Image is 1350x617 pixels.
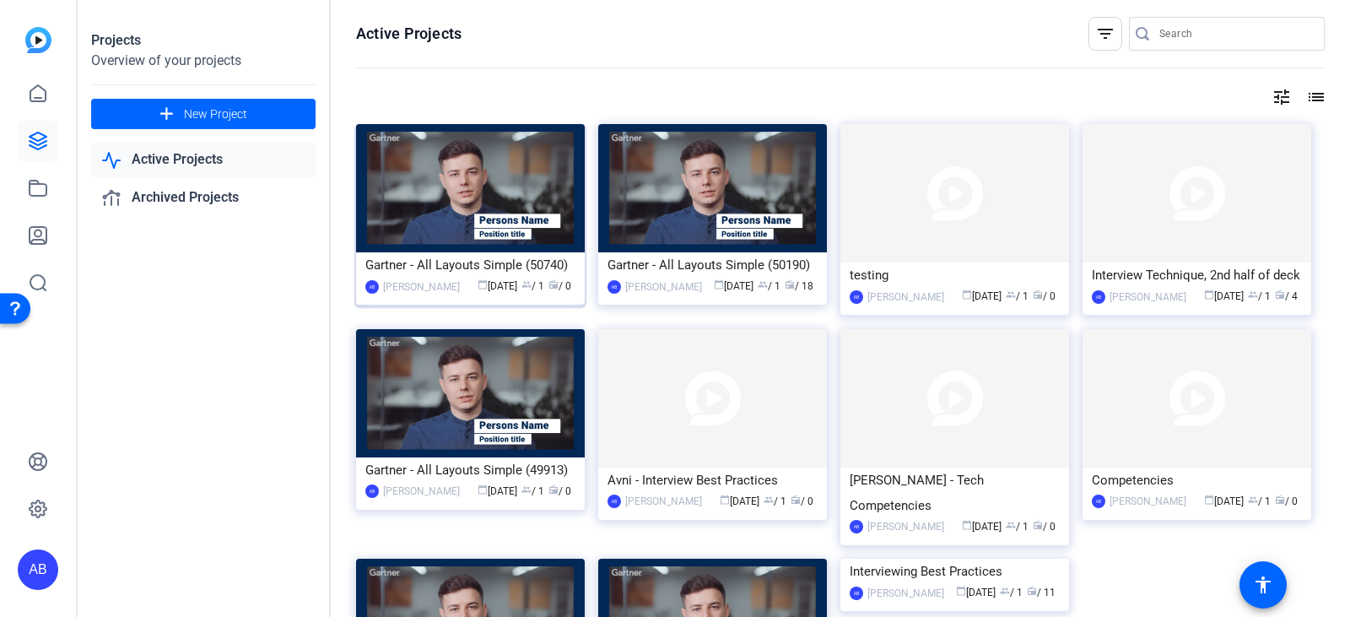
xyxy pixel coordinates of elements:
[548,279,559,290] span: radio
[365,252,575,278] div: Gartner - All Layouts Simple (50740)
[1006,521,1029,533] span: / 1
[1275,495,1298,507] span: / 0
[956,587,996,598] span: [DATE]
[1248,495,1271,507] span: / 1
[785,280,813,292] span: / 18
[1304,87,1325,107] mat-icon: list
[91,181,316,215] a: Archived Projects
[383,279,460,295] div: [PERSON_NAME]
[91,99,316,129] button: New Project
[962,520,972,530] span: calendar_today
[607,468,818,493] div: Avni - Interview Best Practices
[356,24,462,44] h1: Active Projects
[1248,495,1258,505] span: group
[714,279,724,290] span: calendar_today
[1204,290,1244,302] span: [DATE]
[1275,290,1298,302] span: / 4
[1006,290,1029,302] span: / 1
[758,280,780,292] span: / 1
[850,520,863,533] div: AB
[1006,520,1016,530] span: group
[850,587,863,600] div: AB
[521,279,532,290] span: group
[1000,587,1023,598] span: / 1
[850,290,863,304] div: AB
[1110,289,1186,306] div: [PERSON_NAME]
[1092,468,1302,493] div: Competencies
[478,484,488,495] span: calendar_today
[91,143,316,177] a: Active Projects
[1092,290,1105,304] div: AB
[785,279,795,290] span: radio
[867,585,944,602] div: [PERSON_NAME]
[791,495,801,505] span: radio
[1248,290,1258,300] span: group
[1033,521,1056,533] span: / 0
[1275,495,1285,505] span: radio
[365,280,379,294] div: AB
[365,457,575,483] div: Gartner - All Layouts Simple (49913)
[365,484,379,498] div: AB
[1092,262,1302,288] div: Interview Technique, 2nd half of deck
[1110,493,1186,510] div: [PERSON_NAME]
[383,483,460,500] div: [PERSON_NAME]
[867,518,944,535] div: [PERSON_NAME]
[1272,87,1292,107] mat-icon: tune
[1033,290,1056,302] span: / 0
[764,495,774,505] span: group
[607,280,621,294] div: AB
[548,485,571,497] span: / 0
[521,485,544,497] span: / 1
[1204,495,1214,505] span: calendar_today
[850,559,1060,584] div: Interviewing Best Practices
[850,262,1060,288] div: testing
[1204,290,1214,300] span: calendar_today
[184,106,247,123] span: New Project
[1248,290,1271,302] span: / 1
[1092,495,1105,508] div: AB
[478,485,517,497] span: [DATE]
[156,104,177,125] mat-icon: add
[1000,586,1010,596] span: group
[962,521,1002,533] span: [DATE]
[91,30,316,51] div: Projects
[1159,24,1311,44] input: Search
[962,290,972,300] span: calendar_today
[521,484,532,495] span: group
[91,51,316,71] div: Overview of your projects
[1095,24,1115,44] mat-icon: filter_list
[478,280,517,292] span: [DATE]
[478,279,488,290] span: calendar_today
[1204,495,1244,507] span: [DATE]
[625,279,702,295] div: [PERSON_NAME]
[548,280,571,292] span: / 0
[625,493,702,510] div: [PERSON_NAME]
[720,495,759,507] span: [DATE]
[1033,520,1043,530] span: radio
[714,280,753,292] span: [DATE]
[764,495,786,507] span: / 1
[607,252,818,278] div: Gartner - All Layouts Simple (50190)
[962,290,1002,302] span: [DATE]
[1006,290,1016,300] span: group
[1275,290,1285,300] span: radio
[720,495,730,505] span: calendar_today
[1027,587,1056,598] span: / 11
[1033,290,1043,300] span: radio
[1253,575,1273,595] mat-icon: accessibility
[1027,586,1037,596] span: radio
[791,495,813,507] span: / 0
[607,495,621,508] div: AB
[548,484,559,495] span: radio
[521,280,544,292] span: / 1
[18,549,58,590] div: AB
[867,289,944,306] div: [PERSON_NAME]
[850,468,1060,518] div: [PERSON_NAME] - Tech Competencies
[758,279,768,290] span: group
[25,27,51,53] img: blue-gradient.svg
[956,586,966,596] span: calendar_today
